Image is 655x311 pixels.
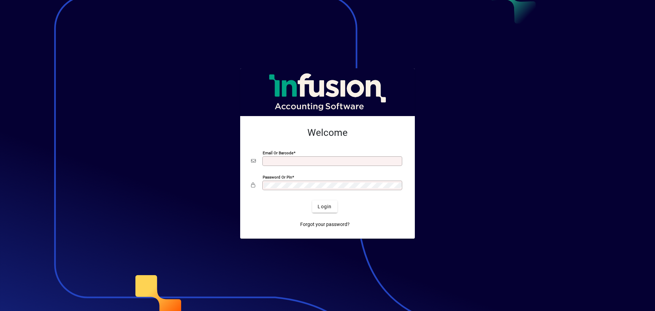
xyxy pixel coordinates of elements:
[312,200,337,213] button: Login
[300,221,350,228] span: Forgot your password?
[251,127,404,139] h2: Welcome
[263,175,292,180] mat-label: Password or Pin
[318,203,332,210] span: Login
[263,151,293,155] mat-label: Email or Barcode
[297,218,352,230] a: Forgot your password?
